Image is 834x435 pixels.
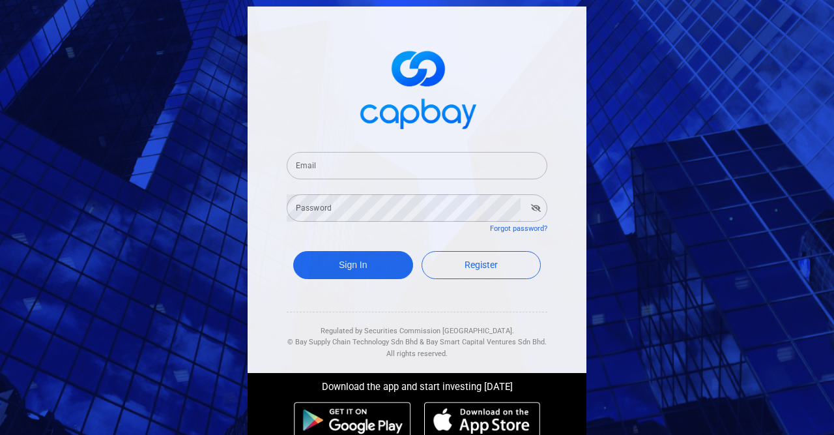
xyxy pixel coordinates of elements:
img: logo [352,39,482,136]
div: Download the app and start investing [DATE] [238,373,596,395]
span: Register [465,260,498,270]
span: © Bay Supply Chain Technology Sdn Bhd [287,338,418,346]
button: Sign In [293,251,413,279]
a: Register [422,251,541,279]
div: Regulated by Securities Commission [GEOGRAPHIC_DATA]. & All rights reserved. [287,312,547,360]
a: Forgot password? [490,224,547,233]
span: Bay Smart Capital Ventures Sdn Bhd. [426,338,547,346]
